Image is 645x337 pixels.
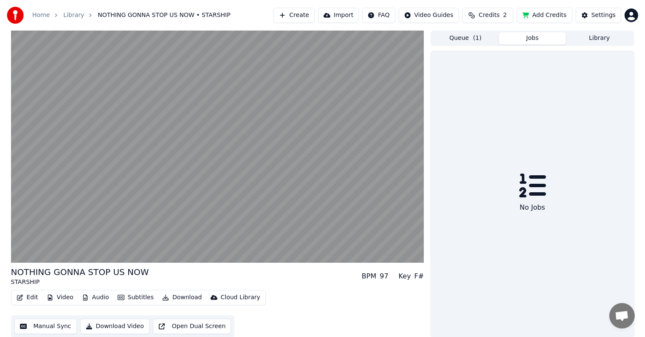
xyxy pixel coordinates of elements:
button: Download Video [80,319,149,334]
button: Library [566,32,633,45]
div: F# [414,271,424,281]
span: ( 1 ) [473,34,482,42]
a: Library [63,11,84,20]
button: Video Guides [399,8,459,23]
button: Queue [432,32,499,45]
div: Key [399,271,411,281]
div: STARSHIP [11,278,149,286]
button: Edit [13,292,42,303]
span: Credits [479,11,499,20]
button: Audio [79,292,113,303]
button: Subtitles [114,292,157,303]
button: Manual Sync [14,319,77,334]
button: FAQ [362,8,395,23]
button: Settings [576,8,621,23]
div: Settings [591,11,616,20]
div: Open chat [609,303,635,329]
div: NOTHING GONNA STOP US NOW [11,266,149,278]
button: Create [273,8,315,23]
span: 2 [503,11,507,20]
div: Cloud Library [221,293,260,302]
div: BPM [362,271,376,281]
button: Open Dual Screen [153,319,231,334]
button: Download [159,292,206,303]
img: youka [7,7,24,24]
div: 97 [380,271,388,281]
button: Import [318,8,359,23]
button: Add Credits [517,8,572,23]
nav: breadcrumb [32,11,231,20]
button: Video [43,292,77,303]
span: NOTHING GONNA STOP US NOW • STARSHIP [98,11,230,20]
button: Credits2 [462,8,513,23]
button: Jobs [499,32,566,45]
div: No Jobs [516,199,549,216]
a: Home [32,11,50,20]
